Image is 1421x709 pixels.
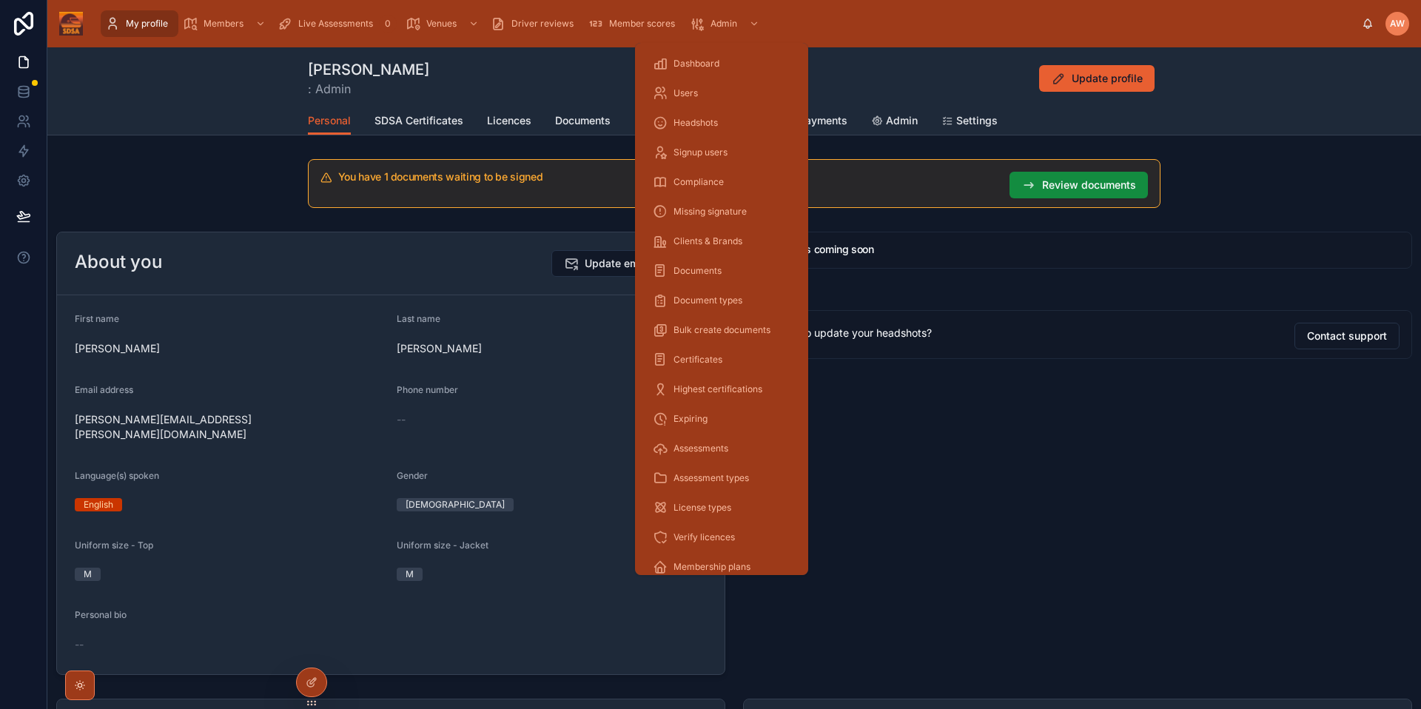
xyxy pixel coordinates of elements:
[799,113,847,128] span: Payments
[644,554,799,580] a: Membership plans
[379,15,397,33] div: 0
[773,326,1283,340] div: Want to update your headshots?
[644,346,799,373] a: Certificates
[634,113,696,128] span: Membership
[397,313,440,324] span: Last name
[511,18,574,30] span: Driver reviews
[644,406,799,432] a: Expiring
[673,206,747,218] span: Missing signature
[1390,18,1405,30] span: AW
[75,250,162,274] h2: About you
[1307,329,1387,343] span: Contact support
[551,250,707,277] button: Update email address
[1294,323,1400,349] button: Contact support
[673,117,718,129] span: Headshots
[673,354,722,366] span: Certificates
[1039,65,1155,92] button: Update profile
[75,637,84,652] span: --
[886,113,918,128] span: Admin
[397,341,707,356] span: [PERSON_NAME]
[338,172,998,182] h5: You have 1 documents waiting to be signed
[673,235,742,247] span: Clients & Brands
[487,107,531,137] a: Licences
[644,169,799,195] a: Compliance
[397,470,428,481] span: Gender
[555,107,611,137] a: Documents
[673,265,722,277] span: Documents
[644,110,799,136] a: Headshots
[84,568,92,581] div: M
[75,384,133,395] span: Email address
[59,12,83,36] img: App logo
[644,494,799,521] a: License types
[644,80,799,107] a: Users
[487,113,531,128] span: Licences
[644,465,799,491] a: Assessment types
[673,295,742,306] span: Document types
[673,502,731,514] span: License types
[710,18,737,30] span: Admin
[406,568,414,581] div: M
[308,107,351,135] a: Personal
[555,113,611,128] span: Documents
[673,561,750,573] span: Membership plans
[799,107,847,137] a: Payments
[644,228,799,255] a: Clients & Brands
[673,87,698,99] span: Users
[673,383,762,395] span: Highest certifications
[101,10,178,37] a: My profile
[84,498,113,511] div: English
[1072,71,1143,86] span: Update profile
[634,107,696,137] a: Membership
[1010,172,1148,198] button: Review documents
[685,10,767,37] a: Admin
[397,540,488,551] span: Uniform size - Jacket
[644,376,799,403] a: Highest certifications
[956,113,998,128] span: Settings
[673,472,749,484] span: Assessment types
[673,147,728,158] span: Signup users
[273,10,401,37] a: Live Assessments0
[644,198,799,225] a: Missing signature
[75,540,153,551] span: Uniform size - Top
[644,258,799,284] a: Documents
[673,58,719,70] span: Dashboard
[397,412,406,427] span: --
[673,324,770,336] span: Bulk create documents
[95,7,1362,40] div: scrollable content
[644,287,799,314] a: Document types
[644,435,799,462] a: Assessments
[584,10,685,37] a: Member scores
[585,256,694,271] span: Update email address
[308,59,429,80] h1: [PERSON_NAME]
[776,244,1400,255] h5: Images coming soon
[644,524,799,551] a: Verify licences
[941,107,998,137] a: Settings
[609,18,675,30] span: Member scores
[871,107,918,137] a: Admin
[75,470,159,481] span: Language(s) spoken
[673,176,724,188] span: Compliance
[298,18,373,30] span: Live Assessments
[308,80,429,98] span: : Admin
[75,412,385,442] span: [PERSON_NAME][EMAIL_ADDRESS][PERSON_NAME][DOMAIN_NAME]
[374,113,463,128] span: SDSA Certificates
[644,50,799,77] a: Dashboard
[426,18,457,30] span: Venues
[773,326,932,339] span: Want to update your headshots?
[374,107,463,137] a: SDSA Certificates
[204,18,243,30] span: Members
[644,317,799,343] a: Bulk create documents
[1042,178,1136,192] span: Review documents
[673,443,728,454] span: Assessments
[178,10,273,37] a: Members
[75,609,127,620] span: Personal bio
[75,313,119,324] span: First name
[401,10,486,37] a: Venues
[126,18,168,30] span: My profile
[673,413,708,425] span: Expiring
[644,139,799,166] a: Signup users
[308,113,351,128] span: Personal
[406,498,505,511] div: [DEMOGRAPHIC_DATA]
[673,531,735,543] span: Verify licences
